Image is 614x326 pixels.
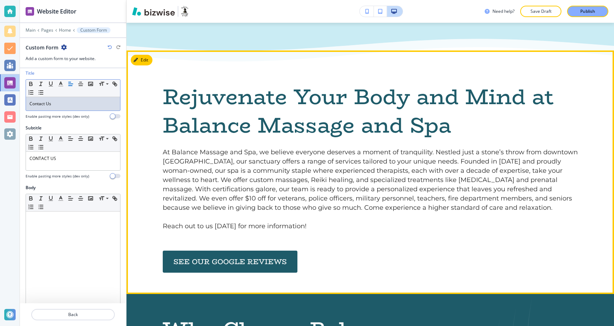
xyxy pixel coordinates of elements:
h3: Add a custom form to your website. [26,55,120,62]
h4: Enable pasting more styles (dev only) [26,114,89,119]
h3: Need help? [492,8,515,15]
span: Rejuvenate Your Body and Mind at Balance Massage and Spa [163,80,560,141]
h2: Title [26,70,34,76]
button: Pages [41,28,53,33]
p: Reach out to us [DATE] for more information! [163,221,578,231]
button: Home [59,28,71,33]
p: Back [32,311,114,318]
img: Your Logo [181,6,188,17]
p: CONTACT US [29,155,117,162]
h2: Subtitle [26,125,42,131]
a: see our google reviews [163,251,297,273]
button: Save Draft [520,6,561,17]
h2: Body [26,185,36,191]
button: Publish [567,6,608,17]
p: Contact Us [29,101,117,107]
p: At Balance Massage and Spa, we believe everyone deserves a moment of tranquility. Nestled just a ... [163,148,578,212]
button: Edit [131,55,152,65]
button: Back [31,309,115,320]
button: Custom Form [77,27,111,33]
img: Bizwise Logo [132,7,175,16]
p: Publish [580,8,595,15]
p: Save Draft [529,8,552,15]
h2: Website Editor [37,7,76,16]
p: Custom Form [80,28,107,33]
h2: Custom Form [26,44,58,51]
h4: Enable pasting more styles (dev only) [26,173,89,179]
img: editor icon [26,7,34,16]
button: Main [26,28,36,33]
